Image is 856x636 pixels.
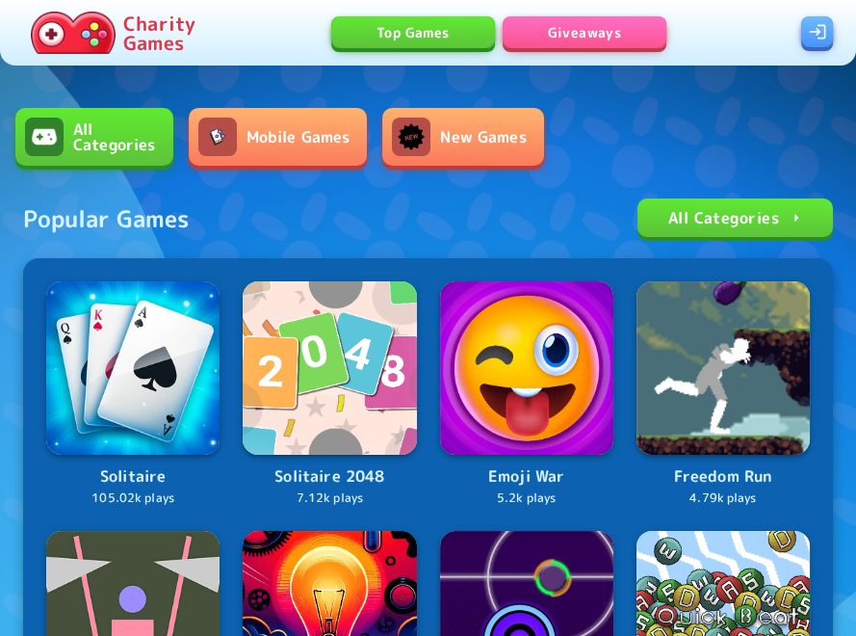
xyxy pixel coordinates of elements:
[440,281,613,455] img: Logo
[636,281,810,455] img: Logo
[23,8,203,58] a: Charity Games
[636,490,810,508] p: 4.79k plays
[243,281,416,508] a: LogoSolitaire 20487.12k plays
[189,108,368,166] a: Mobile GamesMobile Games
[46,281,220,508] a: LogoSolitaire105.02k plays
[440,490,613,508] p: 5.2k plays
[31,12,116,54] img: Charity.Games
[15,108,173,166] a: All CategoriesAll Categories
[243,464,416,490] p: Solitaire 2048
[46,281,220,455] img: Logo
[46,464,220,490] p: Solitaire
[46,490,220,508] p: 105.02k plays
[440,464,613,490] p: Emoji War
[23,203,189,234] div: Popular Games
[636,281,810,508] a: LogoFreedom Run4.79k plays
[331,16,495,48] a: Top Games
[503,16,666,48] a: Giveaways
[382,108,543,166] a: New GamesNew Games
[243,490,416,508] p: 7.12k plays
[636,464,810,490] p: Freedom Run
[440,281,613,508] a: LogoEmoji War5.2k plays
[123,13,195,52] p: Charity Games
[243,281,416,455] img: Logo
[637,199,833,237] a: All Categories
